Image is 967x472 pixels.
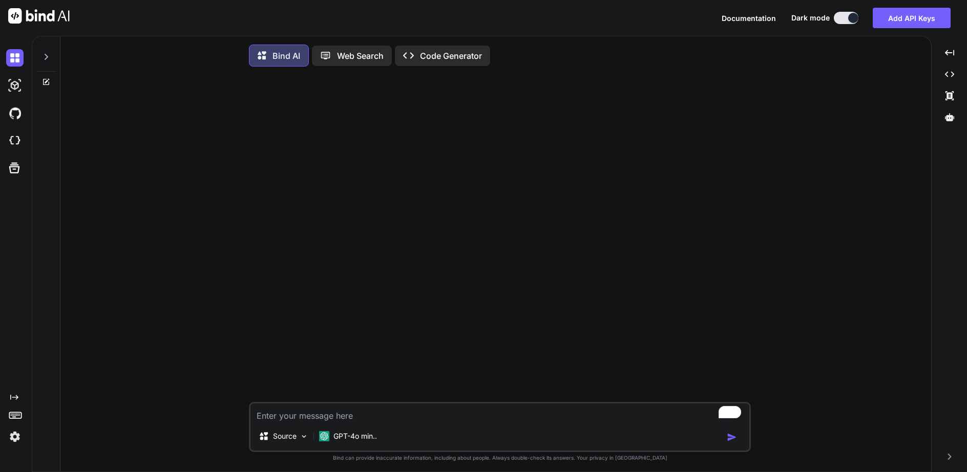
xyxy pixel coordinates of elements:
[791,13,830,23] span: Dark mode
[420,50,482,62] p: Code Generator
[722,13,776,24] button: Documentation
[300,432,308,441] img: Pick Models
[337,50,384,62] p: Web Search
[6,77,24,94] img: darkAi-studio
[722,14,776,23] span: Documentation
[6,428,24,445] img: settings
[873,8,951,28] button: Add API Keys
[6,132,24,149] img: cloudideIcon
[249,454,751,462] p: Bind can provide inaccurate information, including about people. Always double-check its answers....
[6,104,24,122] img: githubDark
[6,49,24,67] img: darkChat
[272,50,300,62] p: Bind AI
[319,431,329,441] img: GPT-4o mini
[273,431,297,441] p: Source
[727,432,737,442] img: icon
[250,403,749,422] textarea: To enrich screen reader interactions, please activate Accessibility in Grammarly extension settings
[8,8,70,24] img: Bind AI
[333,431,377,441] p: GPT-4o min..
